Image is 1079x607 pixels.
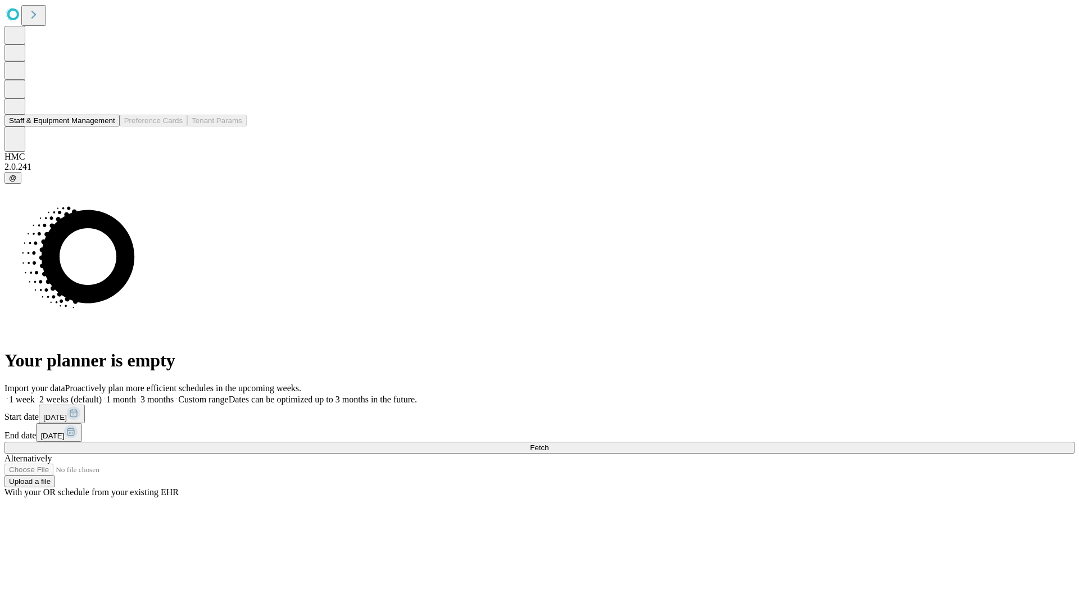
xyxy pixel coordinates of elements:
span: 3 months [140,395,174,404]
button: Upload a file [4,475,55,487]
button: Tenant Params [187,115,247,126]
span: Fetch [530,443,548,452]
button: [DATE] [36,423,82,442]
div: End date [4,423,1075,442]
button: @ [4,172,21,184]
button: Fetch [4,442,1075,454]
span: @ [9,174,17,182]
span: Dates can be optimized up to 3 months in the future. [229,395,417,404]
span: Import your data [4,383,65,393]
span: Alternatively [4,454,52,463]
button: [DATE] [39,405,85,423]
div: 2.0.241 [4,162,1075,172]
div: HMC [4,152,1075,162]
button: Preference Cards [120,115,187,126]
h1: Your planner is empty [4,350,1075,371]
span: 1 week [9,395,35,404]
span: [DATE] [43,413,67,422]
button: Staff & Equipment Management [4,115,120,126]
span: [DATE] [40,432,64,440]
div: Start date [4,405,1075,423]
span: 2 weeks (default) [39,395,102,404]
span: Custom range [178,395,228,404]
span: 1 month [106,395,136,404]
span: With your OR schedule from your existing EHR [4,487,179,497]
span: Proactively plan more efficient schedules in the upcoming weeks. [65,383,301,393]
